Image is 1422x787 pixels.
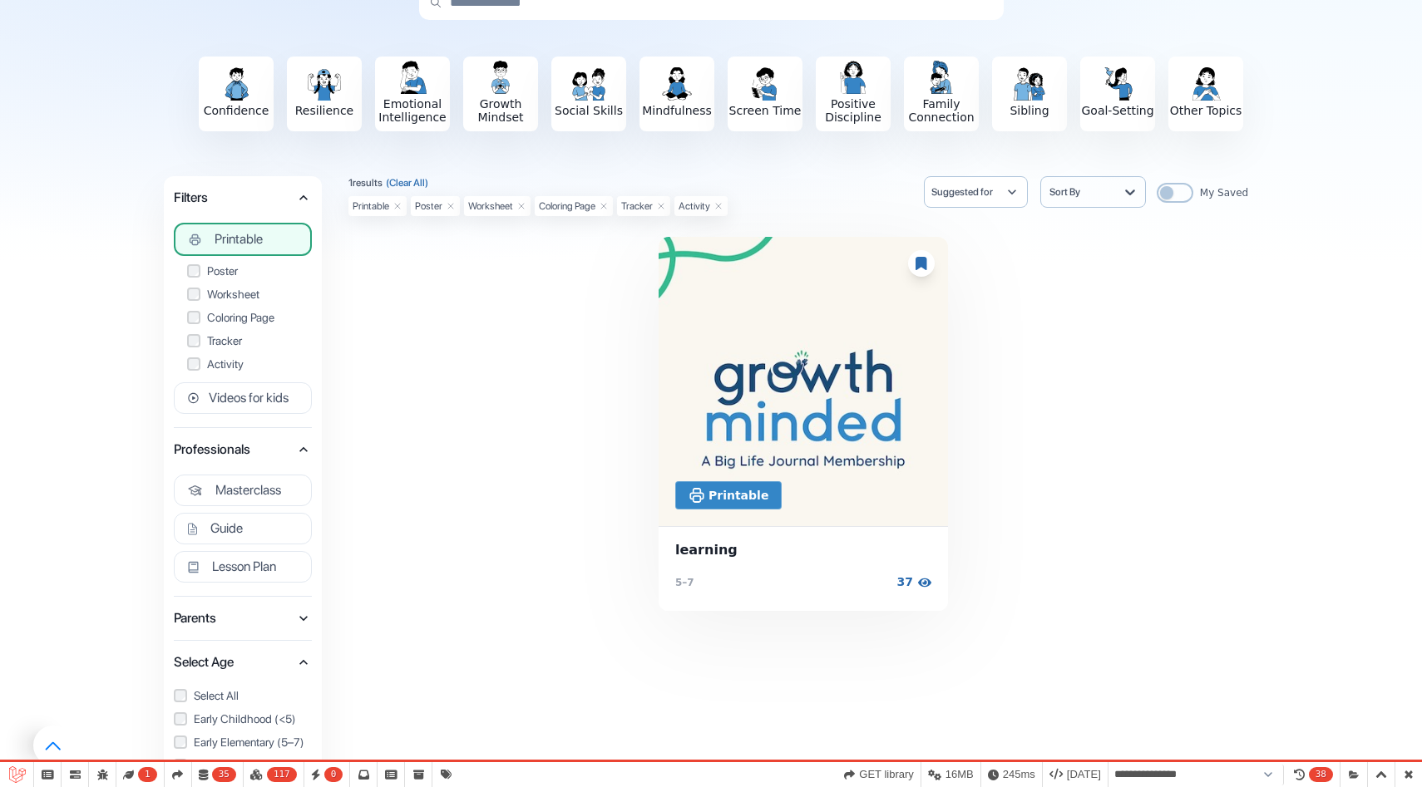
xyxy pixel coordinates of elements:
img: Confidence [220,67,253,101]
label: Worksheet [187,286,299,303]
div: Printable [174,256,312,376]
button: Resilience [287,57,362,131]
span: Suggested for [931,185,1004,199]
img: Resilience [308,67,341,101]
input: Early Elementary (5–7) [174,735,187,749]
button: Emotional Intelligence [375,57,450,131]
h3: Growth Mindset [463,97,538,124]
label: Early Childhood (<5) [174,711,312,727]
button: Lesson Plan [174,551,312,583]
div: Printable [353,200,389,212]
h3: Resilience [287,104,362,117]
div: Coloring Page [539,200,595,212]
h3: Sibling [992,104,1067,117]
img: Family Connection [925,61,958,94]
button: Mindfulness [639,57,714,131]
button: Sibling [992,57,1067,131]
label: Poster [187,263,299,279]
p: 37 [897,573,913,591]
button: Social Skills [551,57,626,131]
img: Positive Discipline [837,61,870,94]
button: Professionals [174,438,312,461]
label: Early Elementary (5–7) [174,734,312,750]
button: Guide [174,513,312,544]
button: Screen Time [728,57,802,131]
h3: Screen Time [728,104,802,117]
img: Sibling [1013,67,1046,101]
h3: Mindfulness [639,104,714,117]
span: Select Age [174,651,295,674]
a: learning5–7 [659,526,948,611]
button: Confidence [199,57,274,131]
img: Mindfulness [660,67,694,101]
img: Screen Time [748,67,782,101]
button: Filters [174,186,312,209]
span: Professionals [174,438,295,461]
div: Poster [415,200,442,212]
div: Professionals [174,551,312,589]
img: BLJ Resource [659,237,948,526]
div: Professionals [174,513,312,551]
button: Select Age [174,651,312,674]
div: Sort By [1049,185,1106,199]
h3: Other Topics [1168,104,1243,117]
span: Filters [174,186,295,209]
img: Other Topics [1189,67,1222,101]
span: 117 [267,767,297,782]
p: Printable [709,487,768,504]
button: Family Connection [904,57,979,131]
button: Positive Discipline [816,57,891,131]
div: (Clear All) [386,176,428,189]
img: Emotional Intelligence [396,61,429,94]
h3: Emotional Intelligence [375,97,450,124]
h3: Family Connection [904,97,979,124]
span: 0 [324,767,343,782]
p: 5–7 [675,575,694,590]
label: Select All [174,687,312,704]
button: Masterclass [174,475,312,506]
span: 1 [138,767,157,782]
span: Videos for kids [209,390,289,406]
div: Tracker [621,200,653,212]
button: Suggested for [931,184,1020,200]
input: Tracker [187,334,200,347]
div: Worksheet [468,200,513,212]
button: Parents [174,607,312,630]
div: Activity [679,200,710,212]
button: Other Topics [1168,57,1243,131]
input: Worksheet [187,288,200,301]
span: My Saved [1200,183,1248,203]
span: Masterclass [215,482,281,499]
input: Coloring Page [187,311,200,324]
label: Upper Elem. (8–10) [174,757,312,774]
button: Growth Mindset [463,57,538,131]
button: Goal-Setting [1080,57,1155,131]
span: Guide [210,520,243,537]
label: Activity [187,356,299,372]
div: Professionals [174,465,312,513]
input: Poster [187,264,200,278]
label: Coloring Page [187,309,299,326]
h3: Positive Discipline [816,97,891,124]
input: Early Childhood (<5) [174,712,187,726]
span: 35 [212,767,236,782]
span: learning [675,540,931,560]
span: Printable [215,231,263,248]
img: Growth Mindset [484,61,517,94]
h3: Social Skills [551,104,626,117]
span: Parents [174,607,295,630]
input: Activity [187,357,200,371]
span: 38 [1309,767,1333,782]
h3: Goal-Setting [1080,104,1155,117]
div: Filters [174,213,312,382]
button: Videos for kids [174,382,312,414]
label: Tracker [187,332,299,349]
input: Upper Elem. (8–10) [174,759,187,772]
button: Printable [174,223,312,256]
span: Lesson Plan [212,558,276,575]
div: Filters [174,382,312,421]
input: Select All [174,689,187,702]
h3: Confidence [199,104,274,117]
img: Social Skills [572,67,605,101]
